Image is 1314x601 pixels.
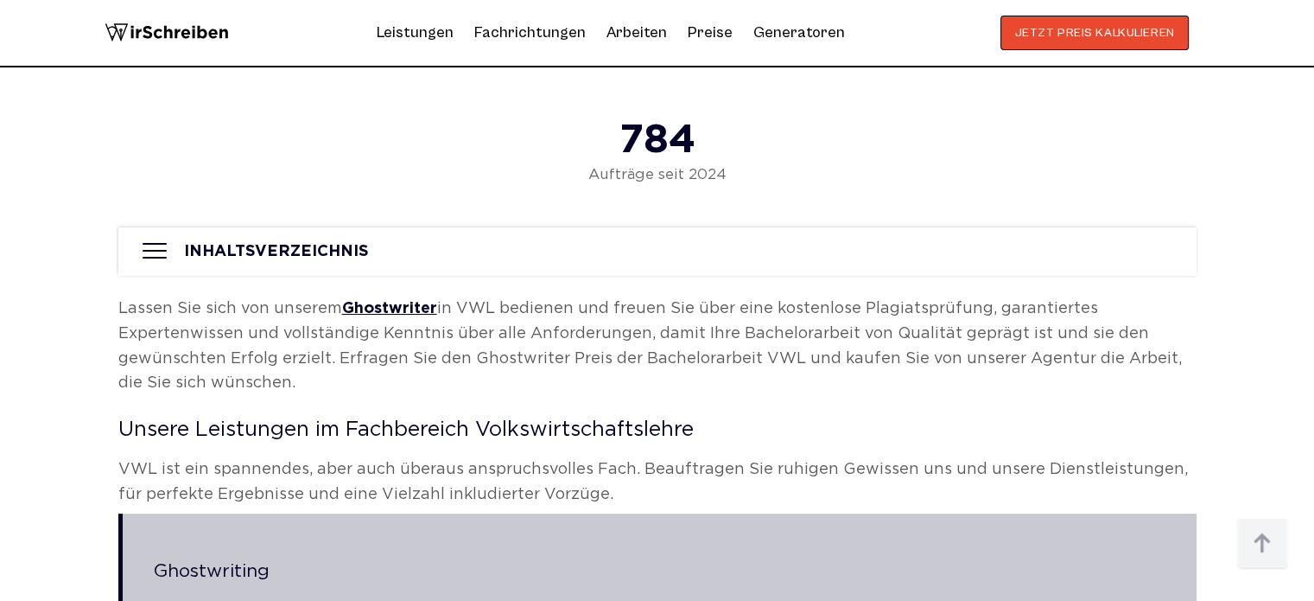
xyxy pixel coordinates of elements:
[105,16,229,50] img: logo wirschreiben
[377,19,454,47] a: Leistungen
[342,302,437,316] a: Ghostwriter
[619,123,695,158] strong: 784
[118,297,1197,396] p: Lassen Sie sich von unserem in VWL bedienen und freuen Sie über eine kostenlose Plagiatsprüfung, ...
[118,457,1197,508] p: VWL ist ein spannendes, aber auch überaus anspruchsvolles Fach. Beauftragen Sie ruhigen Gewissen ...
[118,419,1197,440] h2: Unsere Leistungen im Fachbereich Volkswirtschaftslehre
[688,23,733,42] a: Preise
[1236,518,1288,570] img: button top
[753,19,845,47] a: Generatoren
[606,19,667,47] a: Arbeiten
[474,19,586,47] a: Fachrichtungen
[1000,16,1190,50] button: JETZT PREIS KALKULIEREN
[154,563,1165,581] h3: Ghostwriting
[498,167,816,184] span: Aufträge seit 2024
[184,243,369,261] div: INHALTSVERZEICHNIS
